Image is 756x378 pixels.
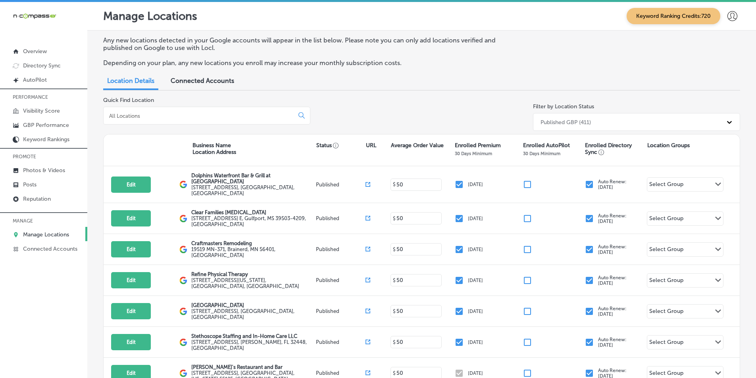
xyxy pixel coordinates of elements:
[23,62,61,69] p: Directory Sync
[523,151,560,156] p: 30 Days Minimum
[23,231,69,238] p: Manage Locations
[598,179,627,190] p: Auto Renew: [DATE]
[191,277,314,289] label: [STREET_ADDRESS][US_STATE] , [GEOGRAPHIC_DATA], [GEOGRAPHIC_DATA]
[316,277,365,283] p: Published
[192,142,236,155] p: Business Name Location Address
[468,216,483,221] p: [DATE]
[171,77,234,84] span: Connected Accounts
[23,167,65,174] p: Photos & Videos
[468,278,483,283] p: [DATE]
[111,177,151,193] button: Edit
[468,247,483,252] p: [DATE]
[179,180,187,188] img: logo
[455,142,501,149] p: Enrolled Premium
[23,48,47,55] p: Overview
[649,308,683,317] div: Select Group
[468,182,483,187] p: [DATE]
[107,77,154,84] span: Location Details
[533,103,594,110] label: Filter by Location Status
[179,307,187,315] img: logo
[111,210,151,226] button: Edit
[647,142,690,149] p: Location Groups
[191,173,314,184] p: Dolphins Waterfront Bar & Grill at [GEOGRAPHIC_DATA]
[391,142,444,149] p: Average Order Value
[191,302,314,308] p: [GEOGRAPHIC_DATA]
[179,215,187,223] img: logo
[598,306,627,317] p: Auto Renew: [DATE]
[598,244,627,255] p: Auto Renew: [DATE]
[316,339,365,345] p: Published
[316,246,365,252] p: Published
[468,309,483,314] p: [DATE]
[316,182,365,188] p: Published
[366,142,376,149] p: URL
[23,77,47,83] p: AutoPilot
[316,215,365,221] p: Published
[191,246,314,258] label: 19519 MN-371 , Brainerd, MN 56401, [GEOGRAPHIC_DATA]
[191,184,314,196] label: [STREET_ADDRESS] , [GEOGRAPHIC_DATA], [GEOGRAPHIC_DATA]
[103,36,517,52] p: Any new locations detected in your Google accounts will appear in the list below. Please note you...
[179,246,187,253] img: logo
[111,241,151,257] button: Edit
[393,216,396,221] p: $
[179,276,187,284] img: logo
[103,59,517,67] p: Depending on your plan, any new locations you enroll may increase your monthly subscription costs.
[191,333,314,339] p: Stethoscope Staffing and In-Home Care LLC
[111,303,151,319] button: Edit
[316,308,365,314] p: Published
[393,309,396,314] p: $
[23,181,37,188] p: Posts
[649,215,683,224] div: Select Group
[13,12,56,20] img: 660ab0bf-5cc7-4cb8-ba1c-48b5ae0f18e60NCTV_CLogo_TV_Black_-500x88.png
[393,370,396,376] p: $
[23,246,77,252] p: Connected Accounts
[23,136,69,143] p: Keyword Rankings
[111,272,151,288] button: Edit
[468,370,483,376] p: [DATE]
[23,196,51,202] p: Reputation
[598,275,627,286] p: Auto Renew: [DATE]
[393,247,396,252] p: $
[23,122,69,129] p: GBP Performance
[23,107,60,114] p: Visibility Score
[316,370,365,376] p: Published
[191,339,314,351] label: [STREET_ADDRESS] , [PERSON_NAME], FL 32448, [GEOGRAPHIC_DATA]
[541,119,591,125] div: Published GBP (411)
[649,246,683,255] div: Select Group
[585,142,643,155] p: Enrolled Directory Sync
[627,8,720,24] span: Keyword Ranking Credits: 720
[393,182,396,187] p: $
[191,364,314,370] p: [PERSON_NAME]'s Restaurant and Bar
[111,334,151,350] button: Edit
[179,369,187,377] img: logo
[523,142,570,149] p: Enrolled AutoPilot
[393,340,396,345] p: $
[649,277,683,286] div: Select Group
[598,213,627,224] p: Auto Renew: [DATE]
[316,142,366,149] p: Status
[108,112,292,119] input: All Locations
[649,339,683,348] div: Select Group
[649,181,683,190] div: Select Group
[191,209,314,215] p: Clear Families [MEDICAL_DATA]
[598,337,627,348] p: Auto Renew: [DATE]
[179,338,187,346] img: logo
[191,240,314,246] p: Craftmasters Remodeling
[468,340,483,345] p: [DATE]
[191,215,314,227] label: [STREET_ADDRESS] E , Gulfport, MS 39503-4209, [GEOGRAPHIC_DATA]
[455,151,492,156] p: 30 Days Minimum
[191,271,314,277] p: Refine Physical Therapy
[191,308,314,320] label: [STREET_ADDRESS] , [GEOGRAPHIC_DATA], [GEOGRAPHIC_DATA]
[393,278,396,283] p: $
[103,97,154,104] label: Quick Find Location
[103,10,197,23] p: Manage Locations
